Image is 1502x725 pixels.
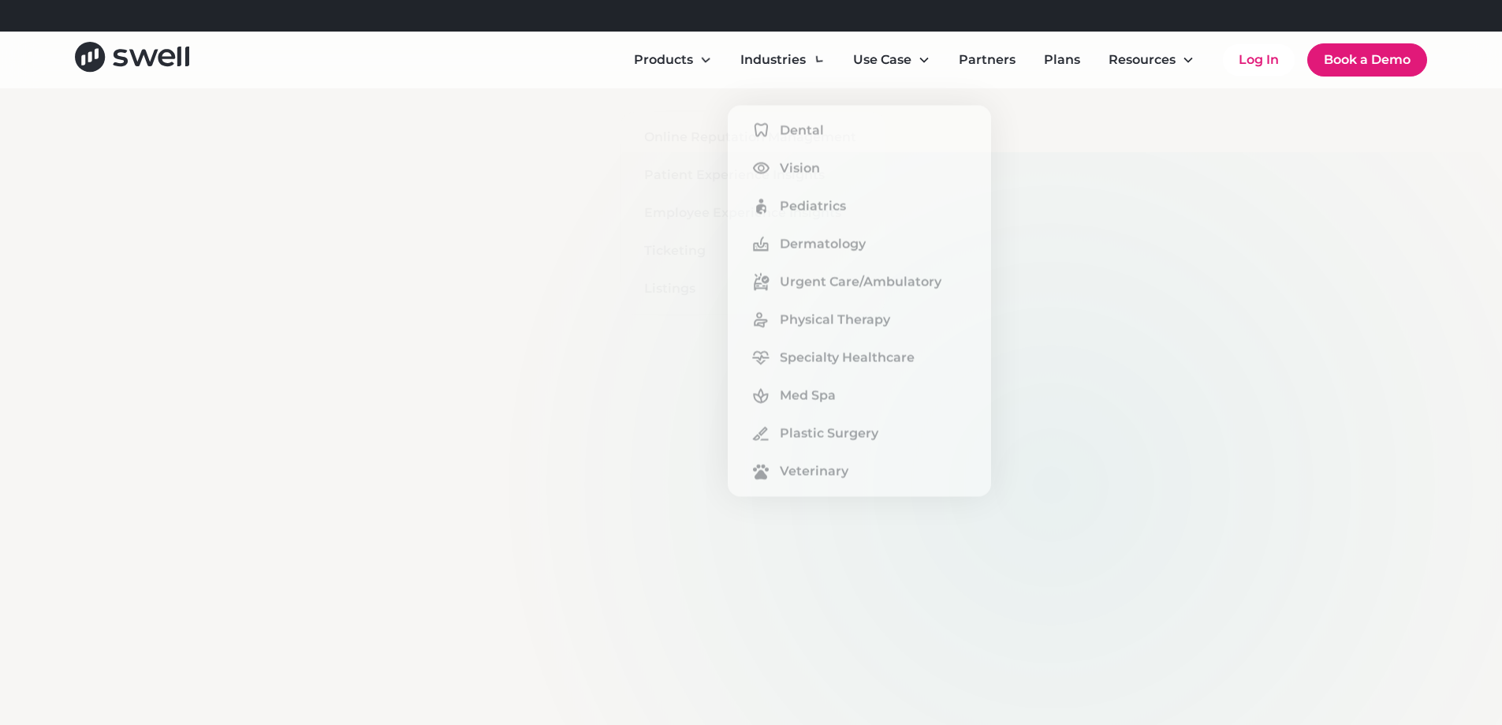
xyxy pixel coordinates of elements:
[75,42,189,77] a: home
[740,383,978,408] a: Med Spa
[740,420,978,446] a: Plastic Surgery
[634,238,872,263] a: Ticketing
[740,458,978,484] a: Veterinary
[779,234,865,253] div: Dermatology
[740,345,978,370] a: Specialty Healthcare
[779,272,941,291] div: Urgent Care/Ambulatory
[728,44,837,76] div: Industries
[644,279,695,298] div: Listings
[779,386,835,405] div: Med Spa
[644,128,856,147] div: Online Reputation Management
[740,231,978,256] a: Dermatology
[1109,50,1176,69] div: Resources
[740,118,978,143] a: Dental
[740,155,978,181] a: Vision
[634,125,872,150] a: Online Reputation Management
[779,196,845,215] div: Pediatrics
[1223,44,1295,76] a: Log In
[946,44,1028,76] a: Partners
[644,204,841,222] div: Employee Experience Insights
[1307,43,1427,77] a: Book a Demo
[853,50,911,69] div: Use Case
[779,348,914,367] div: Specialty Healthcare
[644,166,825,185] div: Patient Experience Insights
[779,310,889,329] div: Physical Therapy
[634,276,872,301] a: Listings
[1096,44,1207,76] div: Resources
[779,159,819,178] div: Vision
[740,50,806,69] div: Industries
[728,105,991,496] nav: Industries
[740,307,978,332] a: Physical Therapy
[740,269,978,294] a: Urgent Care/Ambulatory
[779,424,878,443] div: Plastic Surgery
[740,193,978,219] a: Pediatrics
[634,50,693,69] div: Products
[644,241,706,260] div: Ticketing
[840,44,943,76] div: Use Case
[621,112,885,314] nav: Products
[779,462,848,480] div: Veterinary
[1031,44,1093,76] a: Plans
[779,121,823,140] div: Dental
[634,200,872,226] a: Employee Experience Insights
[621,44,725,76] div: Products
[634,163,872,188] a: Patient Experience Insights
